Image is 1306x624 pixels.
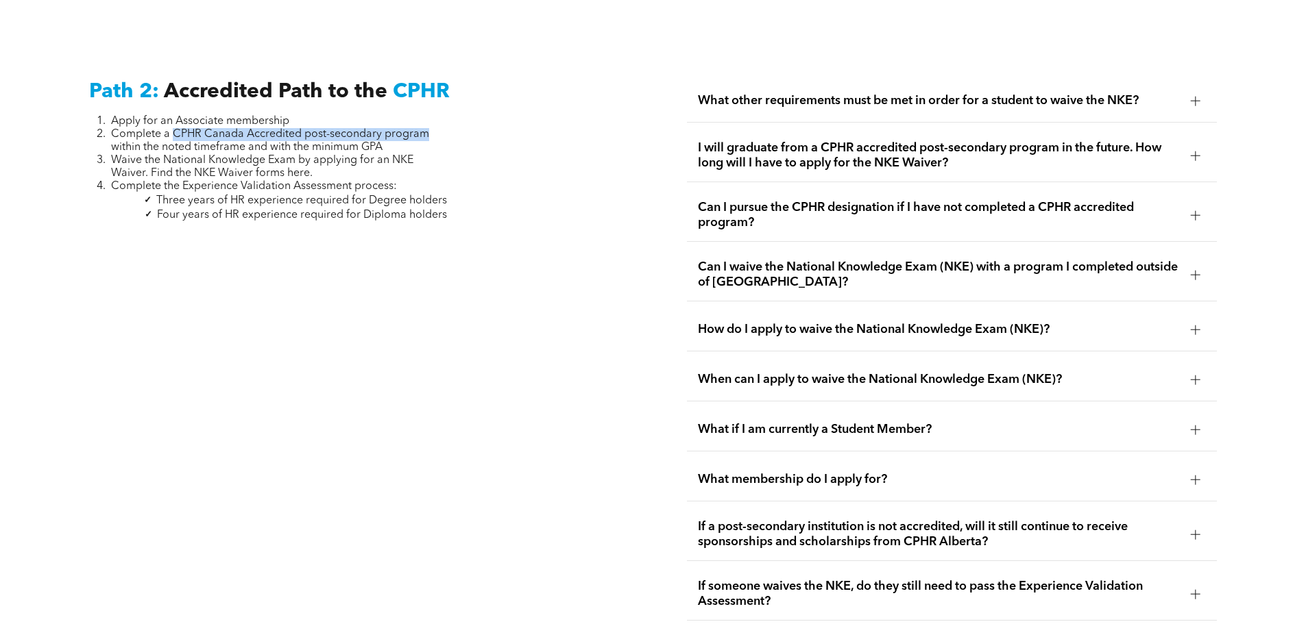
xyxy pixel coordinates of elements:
[698,200,1180,230] span: Can I pursue the CPHR designation if I have not completed a CPHR accredited program?
[156,195,447,206] span: Three years of HR experience required for Degree holders
[698,140,1180,171] span: I will graduate from a CPHR accredited post-secondary program in the future. How long will I have...
[698,372,1180,387] span: When can I apply to waive the National Knowledge Exam (NKE)?
[698,93,1180,108] span: What other requirements must be met in order for a student to waive the NKE?
[89,82,159,102] span: Path 2:
[393,82,450,102] span: CPHR
[111,155,413,179] span: Waive the National Knowledge Exam by applying for an NKE Waiver. Find the NKE Waiver forms here.
[698,260,1180,290] span: Can I waive the National Knowledge Exam (NKE) with a program I completed outside of [GEOGRAPHIC_D...
[157,210,447,221] span: Four years of HR experience required for Diploma holders
[698,579,1180,609] span: If someone waives the NKE, do they still need to pass the Experience Validation Assessment?
[698,322,1180,337] span: How do I apply to waive the National Knowledge Exam (NKE)?
[698,472,1180,487] span: What membership do I apply for?
[111,129,429,153] span: Complete a CPHR Canada Accredited post-secondary program within the noted timeframe and with the ...
[111,116,289,127] span: Apply for an Associate membership
[698,422,1180,437] span: What if I am currently a Student Member?
[164,82,387,102] span: Accredited Path to the
[698,519,1180,549] span: If a post-secondary institution is not accredited, will it still continue to receive sponsorships...
[111,181,397,192] span: Complete the Experience Validation Assessment process:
